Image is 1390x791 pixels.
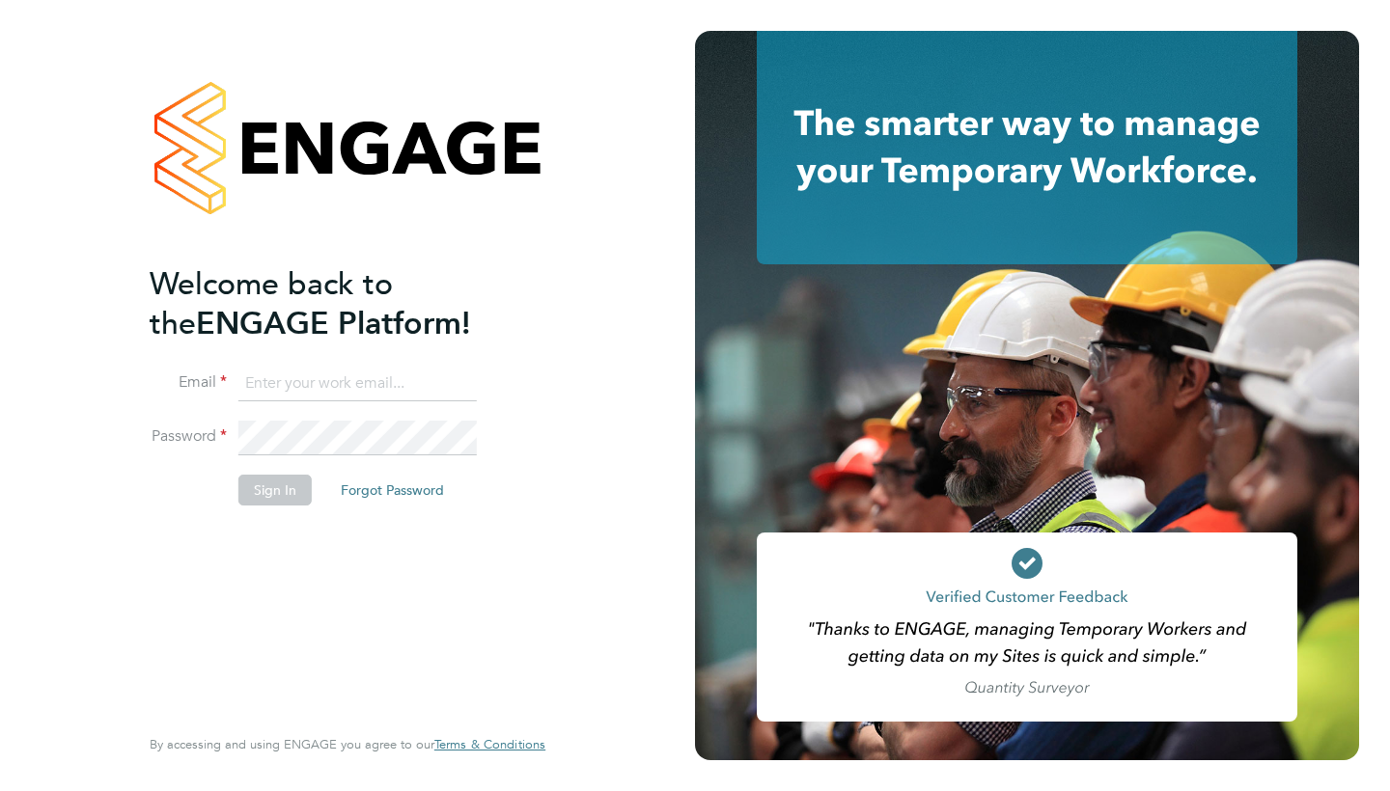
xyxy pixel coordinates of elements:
input: Enter your work email... [238,367,477,401]
label: Password [150,426,227,447]
a: Terms & Conditions [434,737,545,752]
span: By accessing and using ENGAGE you agree to our [150,736,545,752]
button: Forgot Password [325,475,459,505]
h2: ENGAGE Platform! [150,264,526,343]
span: Terms & Conditions [434,736,545,752]
span: Welcome back to the [150,265,393,342]
label: Email [150,372,227,393]
button: Sign In [238,475,312,505]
